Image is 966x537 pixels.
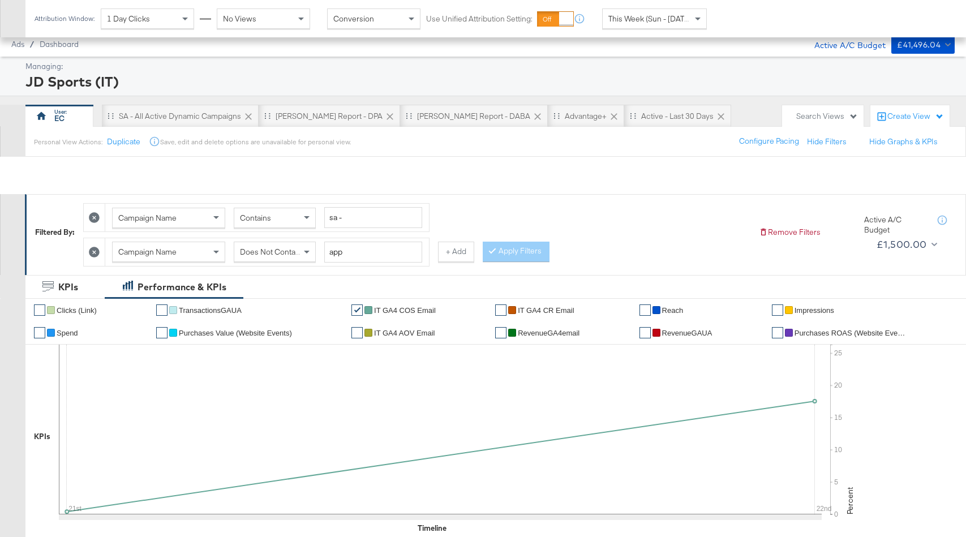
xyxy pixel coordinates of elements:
div: KPIs [58,281,78,294]
span: Spend [57,329,78,337]
span: This Week (Sun - [DATE]) [608,14,693,24]
div: Drag to reorder tab [406,113,412,119]
a: ✔ [772,327,783,338]
a: ✔ [772,304,783,316]
button: Duplicate [107,136,140,147]
div: JD Sports (IT) [25,72,952,91]
input: Enter a search term [324,242,422,263]
a: ✔ [495,327,506,338]
span: Purchases ROAS (Website Events) [795,329,908,337]
span: Purchases Value (Website Events) [179,329,292,337]
button: Hide Graphs & KPIs [869,136,938,147]
a: ✔ [156,304,168,316]
div: Save, edit and delete options are unavailable for personal view. [160,138,351,147]
span: Does Not Contain [240,247,302,257]
button: Hide Filters [807,136,847,147]
div: Advantage+ [565,111,607,122]
div: Drag to reorder tab [264,113,271,119]
span: Clicks (Link) [57,306,97,315]
div: [PERSON_NAME] Report - DPA [276,111,383,122]
div: Search Views [796,111,858,122]
span: IT GA4 COS Email [374,306,436,315]
div: Filtered By: [35,227,75,238]
span: Reach [662,306,684,315]
button: Configure Pacing [731,131,807,152]
span: Campaign Name [118,213,177,223]
a: ✔ [639,304,651,316]
button: £41,496.04 [891,36,955,54]
a: ✔ [34,327,45,338]
label: Use Unified Attribution Setting: [426,14,533,24]
div: Drag to reorder tab [553,113,560,119]
a: ✔ [351,304,363,316]
a: ✔ [156,327,168,338]
span: No Views [223,14,256,24]
a: ✔ [34,304,45,316]
div: Managing: [25,61,952,72]
a: ✔ [351,327,363,338]
div: Drag to reorder tab [630,113,636,119]
span: 1 Day Clicks [107,14,150,24]
button: + Add [438,242,474,262]
div: Drag to reorder tab [108,113,114,119]
span: / [24,40,40,49]
span: RevenueGA4email [518,329,579,337]
span: Impressions [795,306,834,315]
span: Ads [11,40,24,49]
button: Remove Filters [759,227,821,238]
div: £41,496.04 [897,38,941,52]
span: RevenueGAUA [662,329,712,337]
a: ✔ [495,304,506,316]
div: Active A/C Budget [802,36,886,53]
span: Contains [240,213,271,223]
div: Active - Last 30 Days [641,111,714,122]
div: [PERSON_NAME] Report - DABA [417,111,530,122]
span: IT GA4 CR Email [518,306,574,315]
span: TransactionsGAUA [179,306,242,315]
a: ✔ [639,327,651,338]
div: Active A/C Budget [864,214,926,235]
button: £1,500.00 [872,235,939,254]
div: Personal View Actions: [34,138,102,147]
div: Create View [887,111,944,122]
div: Performance & KPIs [138,281,226,294]
div: KPIs [34,431,50,442]
span: IT GA4 AOV Email [374,329,435,337]
div: SA - All Active Dynamic Campaigns [119,111,241,122]
div: £1,500.00 [877,236,927,253]
div: Attribution Window: [34,15,95,23]
span: Campaign Name [118,247,177,257]
text: Percent [845,487,855,514]
span: Conversion [333,14,374,24]
a: Dashboard [40,40,79,49]
input: Enter a search term [324,207,422,228]
div: EC [54,113,65,124]
div: Timeline [418,523,446,534]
